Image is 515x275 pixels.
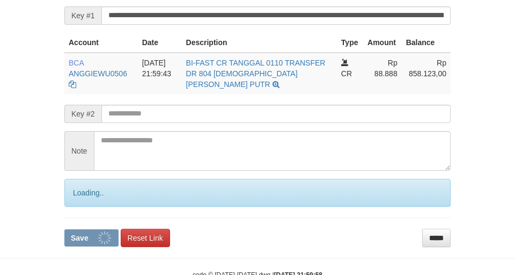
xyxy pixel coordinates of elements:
[69,59,84,67] span: BCA
[69,69,127,78] a: ANGGIEWU0506
[69,80,76,89] a: Copy ANGGIEWU0506 to clipboard
[402,53,451,94] td: Rp 858.123,00
[186,59,326,89] a: BI-FAST CR TANGGAL 0110 TRANSFER DR 804 [DEMOGRAPHIC_DATA][PERSON_NAME] PUTR
[337,33,363,53] th: Type
[182,33,337,53] th: Description
[363,33,402,53] th: Amount
[64,229,119,247] button: Save
[64,179,451,207] div: Loading..
[341,69,352,78] span: CR
[64,131,94,171] span: Note
[64,105,101,123] span: Key #2
[64,6,101,25] span: Key #1
[402,33,451,53] th: Balance
[138,53,182,94] td: [DATE] 21:59:43
[138,33,182,53] th: Date
[128,234,163,242] span: Reset Link
[64,33,138,53] th: Account
[363,53,402,94] td: Rp 88.888
[121,229,170,247] a: Reset Link
[71,234,89,242] span: Save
